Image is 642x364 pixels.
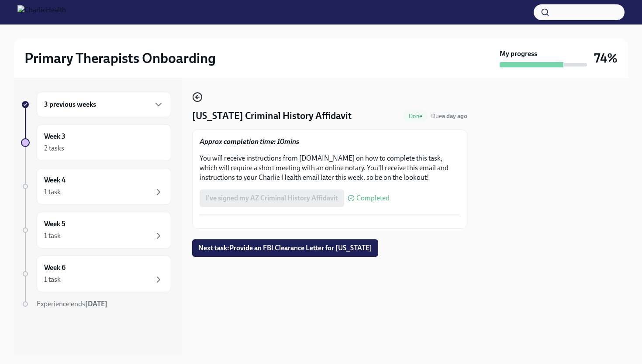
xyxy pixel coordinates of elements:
h6: Week 5 [44,219,66,229]
h6: Week 6 [44,263,66,273]
a: Week 32 tasks [21,124,171,161]
img: CharlieHealth [17,5,66,19]
h4: [US_STATE] Criminal History Affidavit [192,109,352,122]
a: Week 41 task [21,168,171,205]
span: Experience ends [37,300,107,308]
button: Next task:Provide an FBI Clearance Letter for [US_STATE] [192,239,378,257]
span: Done [404,113,428,119]
h6: Week 3 [44,132,66,141]
h6: Week 4 [44,175,66,185]
h3: 74% [594,50,618,66]
span: August 17th, 2025 09:00 [431,112,467,120]
strong: a day ago [442,112,467,120]
span: Completed [356,195,390,202]
span: Due [431,112,467,120]
div: 1 task [44,187,61,197]
div: 1 task [44,231,61,241]
a: Week 51 task [21,212,171,248]
h2: Primary Therapists Onboarding [24,49,216,67]
span: Next task : Provide an FBI Clearance Letter for [US_STATE] [198,244,372,252]
h6: 3 previous weeks [44,100,96,109]
strong: Approx completion time: 10mins [200,137,299,146]
strong: [DATE] [85,300,107,308]
a: Week 61 task [21,255,171,292]
div: 1 task [44,275,61,284]
div: 2 tasks [44,143,64,153]
strong: My progress [500,49,537,59]
div: 3 previous weeks [37,92,171,117]
p: You will receive instructions from [DOMAIN_NAME] on how to complete this task, which will require... [200,154,460,182]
